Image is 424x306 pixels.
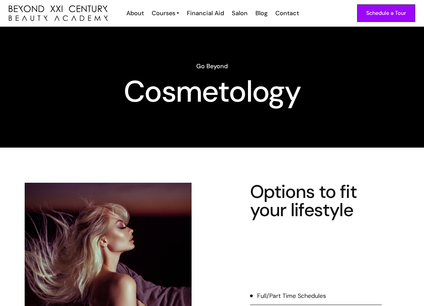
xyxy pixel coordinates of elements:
[251,9,271,18] a: Blog
[357,4,415,22] a: Schedule a Tour
[122,9,147,18] a: About
[271,9,302,18] a: Contact
[9,62,415,71] h6: Go Beyond
[250,183,382,219] h4: Options to fit your lifestyle
[255,9,268,18] div: Blog
[275,9,299,18] div: Contact
[182,9,227,18] a: Financial Aid
[227,9,251,18] a: Salon
[366,9,406,18] div: Schedule a Tour
[9,5,108,21] img: beyond 21st century beauty academy logo
[232,9,248,18] div: Salon
[9,5,108,21] a: home
[257,291,326,300] div: Full/Part Time Schedules
[152,9,175,18] div: Courses
[126,9,144,18] div: About
[152,9,179,18] a: Courses
[9,79,415,104] h1: Cosmetology
[187,9,224,18] div: Financial Aid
